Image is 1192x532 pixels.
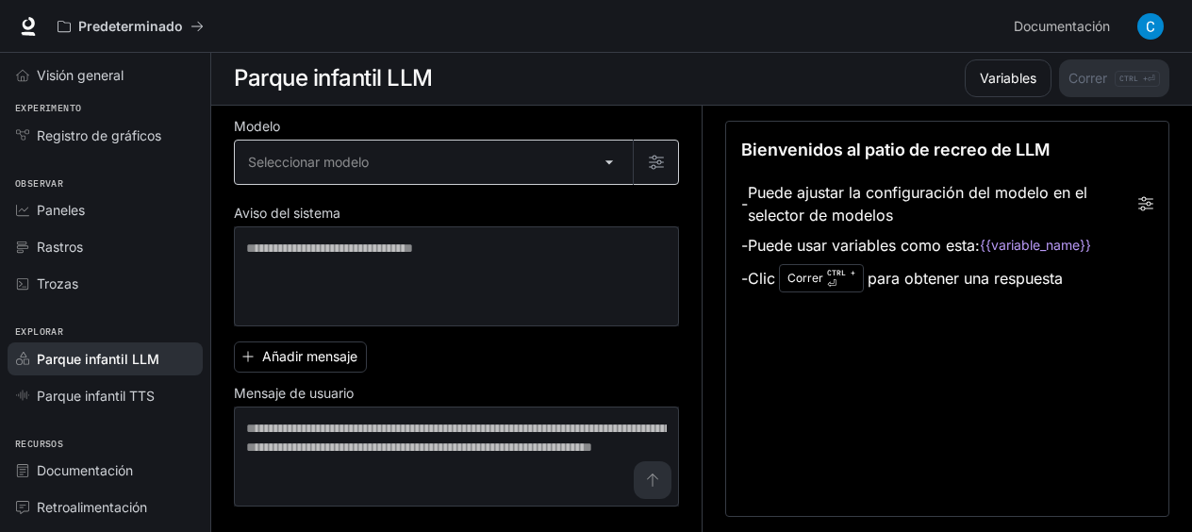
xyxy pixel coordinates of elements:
li: - [741,230,1153,260]
a: Registro de gráficos [8,119,203,152]
img: Avatar de usuario [1137,13,1164,40]
div: Seleccionar modelo [235,141,633,184]
span: Parque infantil LLM [37,349,159,369]
span: Seleccionar modelo [248,153,369,172]
a: Parque infantil LLM [8,342,203,375]
code: {{variable_name}} [980,236,1091,255]
span: Registro de gráficos [37,125,161,145]
a: Rastros [8,230,203,263]
p: CTRL + [827,267,855,278]
font: ⏎ [827,277,836,291]
a: Paneles [8,193,203,226]
font: Correr [787,270,823,287]
a: Parque infantil TTS [8,379,203,412]
button: Variables [965,59,1051,97]
span: Rastros [37,237,83,257]
p: Aviso del sistema [234,207,340,220]
font: para obtener una respuesta [868,267,1063,290]
p: Modelo [234,120,280,133]
span: Documentación [37,460,133,480]
button: Todos los espacios de trabajo [49,8,212,45]
p: Mensaje de usuario [234,387,354,400]
button: Avatar de usuario [1132,8,1169,45]
button: Añadir mensaje [234,341,367,373]
font: Clic [748,267,775,290]
span: Trozas [37,274,78,293]
p: Bienvenidos al patio de recreo de LLM [741,137,1050,162]
a: Documentación [1006,8,1124,45]
li: - [741,260,1153,296]
span: Paneles [37,200,85,220]
font: Puede usar variables como esta: [748,234,980,257]
span: Documentación [1014,15,1110,39]
span: Parque infantil TTS [37,386,155,406]
font: Añadir mensaje [262,345,357,369]
font: Puede ajustar la configuración del modelo en el selector de modelos [748,181,1138,226]
span: Retroalimentación [37,497,147,517]
a: Visión general [8,58,203,91]
a: Documentación [8,454,203,487]
h1: Parque infantil LLM [234,59,433,97]
p: Predeterminado [78,19,183,35]
span: Visión general [37,65,124,85]
a: Trozas [8,267,203,300]
li: - [741,177,1153,230]
a: Retroalimentación [8,490,203,524]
